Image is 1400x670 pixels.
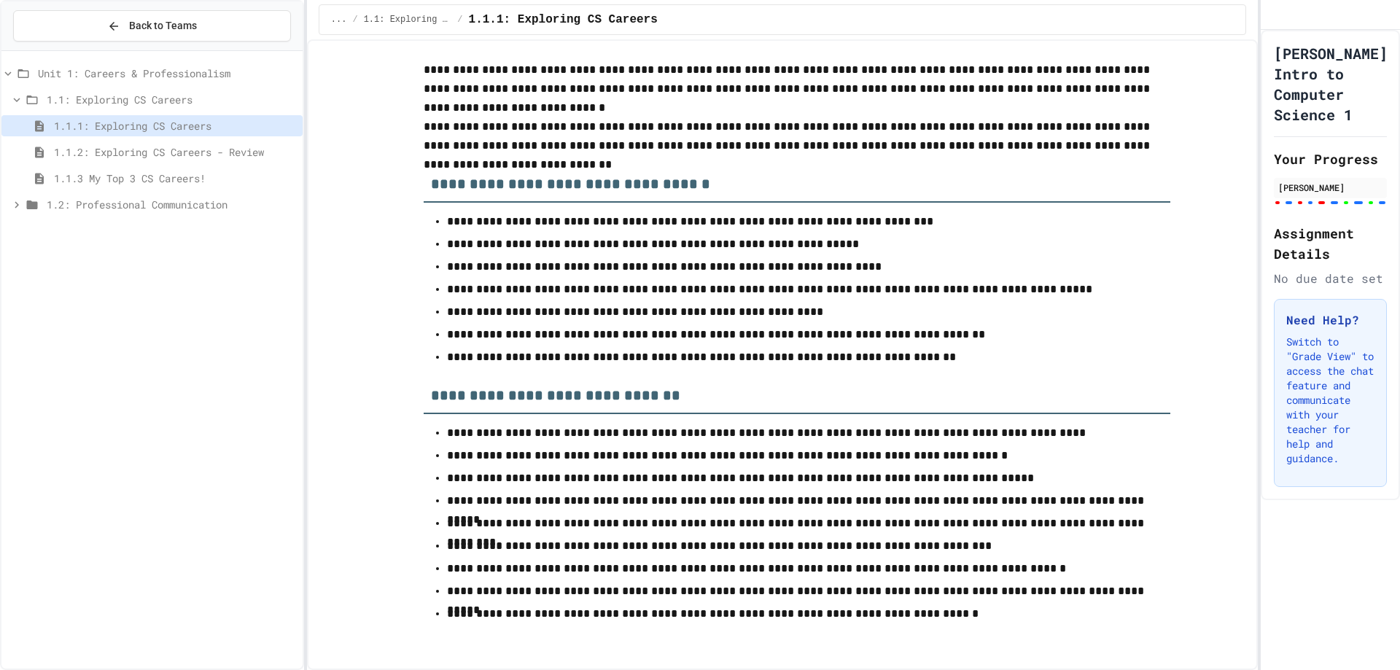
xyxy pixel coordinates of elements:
[54,144,297,160] span: 1.1.2: Exploring CS Careers - Review
[47,92,297,107] span: 1.1: Exploring CS Careers
[54,118,297,133] span: 1.1.1: Exploring CS Careers
[1274,270,1387,287] div: No due date set
[331,14,347,26] span: ...
[54,171,297,186] span: 1.1.3 My Top 3 CS Careers!
[364,14,452,26] span: 1.1: Exploring CS Careers
[469,11,658,28] span: 1.1.1: Exploring CS Careers
[352,14,357,26] span: /
[1278,181,1382,194] div: [PERSON_NAME]
[1274,223,1387,264] h2: Assignment Details
[13,10,291,42] button: Back to Teams
[1274,43,1388,125] h1: [PERSON_NAME] Intro to Computer Science 1
[457,14,462,26] span: /
[1286,335,1374,466] p: Switch to "Grade View" to access the chat feature and communicate with your teacher for help and ...
[1286,311,1374,329] h3: Need Help?
[129,18,197,34] span: Back to Teams
[47,197,297,212] span: 1.2: Professional Communication
[38,66,297,81] span: Unit 1: Careers & Professionalism
[1274,149,1387,169] h2: Your Progress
